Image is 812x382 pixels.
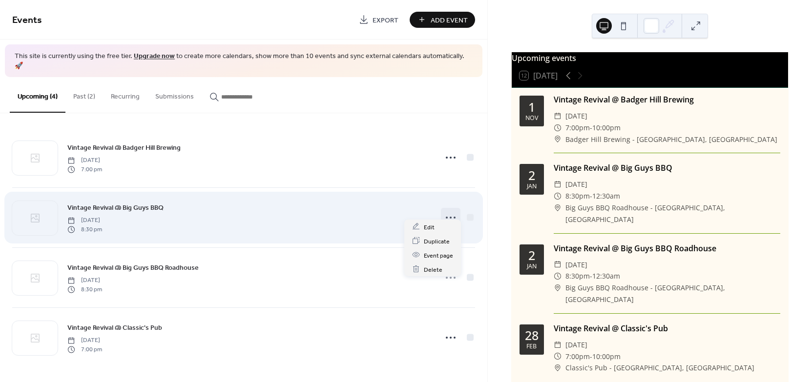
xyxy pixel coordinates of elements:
[565,270,590,282] span: 8:30pm
[592,270,620,282] span: 12:30am
[67,203,164,213] span: Vintage Revival @ Big Guys BBQ
[431,15,468,25] span: Add Event
[565,110,587,122] span: [DATE]
[565,122,590,134] span: 7:00pm
[554,322,780,334] div: Vintage Revival @ Classic's Pub
[592,351,621,362] span: 10:00pm
[134,50,175,63] a: Upgrade now
[592,122,621,134] span: 10:00pm
[554,242,780,254] div: Vintage Revival @ Big Guys BBQ Roadhouse
[526,343,537,350] div: Feb
[525,329,539,342] div: 28
[528,101,535,113] div: 1
[565,179,587,190] span: [DATE]
[67,202,164,213] a: Vintage Revival @ Big Guys BBQ
[554,134,562,145] div: ​
[565,134,777,145] span: Badger Hill Brewing - [GEOGRAPHIC_DATA], [GEOGRAPHIC_DATA]
[554,122,562,134] div: ​
[67,262,199,273] a: Vintage Revival @ Big Guys BBQ Roadhouse
[527,263,537,270] div: Jan
[554,94,780,105] div: Vintage Revival @ Badger Hill Brewing
[554,362,562,374] div: ​
[554,282,562,294] div: ​
[10,77,65,113] button: Upcoming (4)
[410,12,475,28] button: Add Event
[512,52,788,64] div: Upcoming events
[554,179,562,190] div: ​
[554,339,562,351] div: ​
[67,322,162,333] a: Vintage Revival @ Classic's Pub
[424,222,435,232] span: Edit
[565,282,780,305] span: Big Guys BBQ Roadhouse - [GEOGRAPHIC_DATA], [GEOGRAPHIC_DATA]
[424,264,442,275] span: Delete
[528,169,535,181] div: 2
[565,362,754,374] span: Classic's Pub - [GEOGRAPHIC_DATA], [GEOGRAPHIC_DATA]
[554,110,562,122] div: ​
[590,270,592,282] span: -
[67,156,102,165] span: [DATE]
[67,263,199,273] span: Vintage Revival @ Big Guys BBQ Roadhouse
[527,183,537,190] div: Jan
[147,77,202,112] button: Submissions
[565,190,590,202] span: 8:30pm
[67,142,181,153] a: Vintage Revival @ Badger Hill Brewing
[65,77,103,112] button: Past (2)
[554,351,562,362] div: ​
[67,143,181,153] span: Vintage Revival @ Badger Hill Brewing
[590,190,592,202] span: -
[554,270,562,282] div: ​
[565,259,587,271] span: [DATE]
[67,165,102,174] span: 7:00 pm
[554,190,562,202] div: ​
[554,259,562,271] div: ​
[590,122,592,134] span: -
[352,12,406,28] a: Export
[592,190,620,202] span: 12:30am
[67,345,102,354] span: 7:00 pm
[565,351,590,362] span: 7:00pm
[565,339,587,351] span: [DATE]
[528,249,535,261] div: 2
[103,77,147,112] button: Recurring
[15,52,473,71] span: This site is currently using the free tier. to create more calendars, show more than 10 events an...
[67,225,102,234] span: 8:30 pm
[67,323,162,333] span: Vintage Revival @ Classic's Pub
[67,336,102,345] span: [DATE]
[12,11,42,30] span: Events
[525,115,538,121] div: Nov
[67,216,102,225] span: [DATE]
[424,250,453,261] span: Event page
[554,162,780,174] div: Vintage Revival @ Big Guys BBQ
[67,285,102,294] span: 8:30 pm
[424,236,450,246] span: Duplicate
[565,202,780,225] span: Big Guys BBQ Roadhouse - [GEOGRAPHIC_DATA], [GEOGRAPHIC_DATA]
[67,276,102,285] span: [DATE]
[590,351,592,362] span: -
[373,15,398,25] span: Export
[554,202,562,214] div: ​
